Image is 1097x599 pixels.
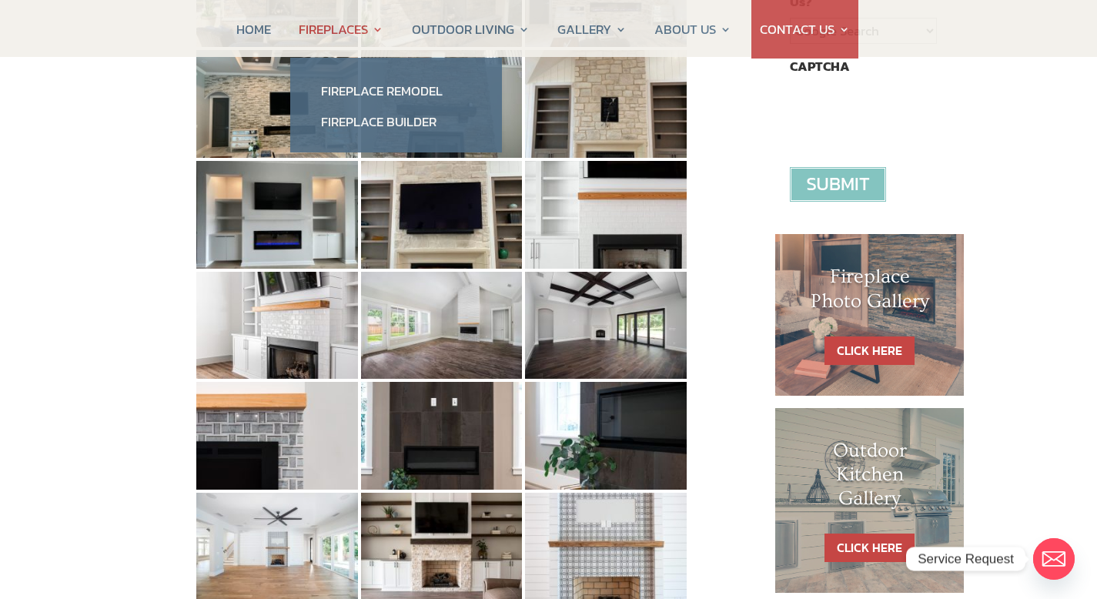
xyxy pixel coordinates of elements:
[525,161,687,269] img: 15
[824,336,915,365] a: CLICK HERE
[790,58,850,75] label: CAPTCHA
[790,167,886,202] input: Submit
[824,534,915,562] a: CLICK HERE
[196,161,358,269] img: 13
[196,50,358,158] img: 10
[525,382,687,490] img: 21
[306,106,487,137] a: Fireplace Builder
[806,439,934,519] h1: Outdoor Kitchen Gallery
[196,382,358,490] img: 19
[306,75,487,106] a: Fireplace Remodel
[1033,538,1075,580] a: Email
[525,272,687,380] img: 18
[196,272,358,380] img: 16
[806,265,934,320] h1: Fireplace Photo Gallery
[361,382,523,490] img: 20
[790,82,1024,142] iframe: reCAPTCHA
[361,272,523,380] img: 17
[361,161,523,269] img: 14
[525,50,687,158] img: 12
